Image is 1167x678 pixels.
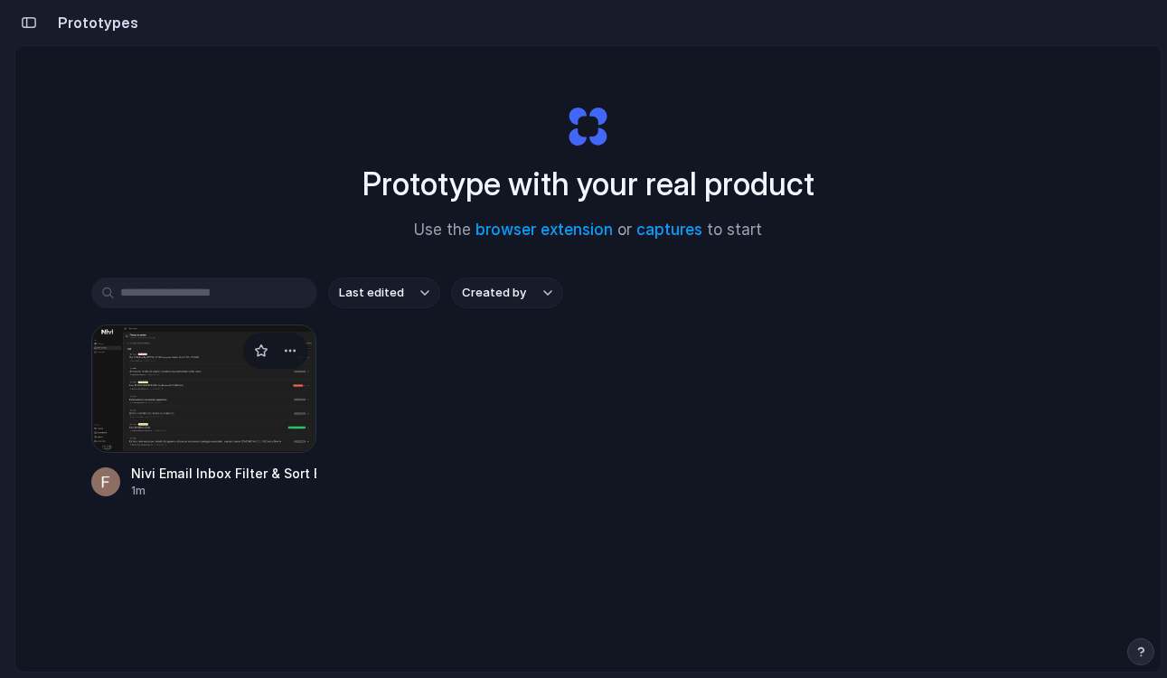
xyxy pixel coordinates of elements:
[475,221,613,239] a: browser extension
[131,483,317,499] div: 1m
[451,278,563,308] button: Created by
[362,160,814,208] h1: Prototype with your real product
[339,284,404,302] span: Last edited
[328,278,440,308] button: Last edited
[91,325,317,499] a: Nivi Email Inbox Filter & Sort EnhancementNivi Email Inbox Filter & Sort Enhancement1m
[414,219,762,242] span: Use the or to start
[131,464,317,483] div: Nivi Email Inbox Filter & Sort Enhancement
[636,221,702,239] a: captures
[51,12,138,33] h2: Prototypes
[462,284,526,302] span: Created by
